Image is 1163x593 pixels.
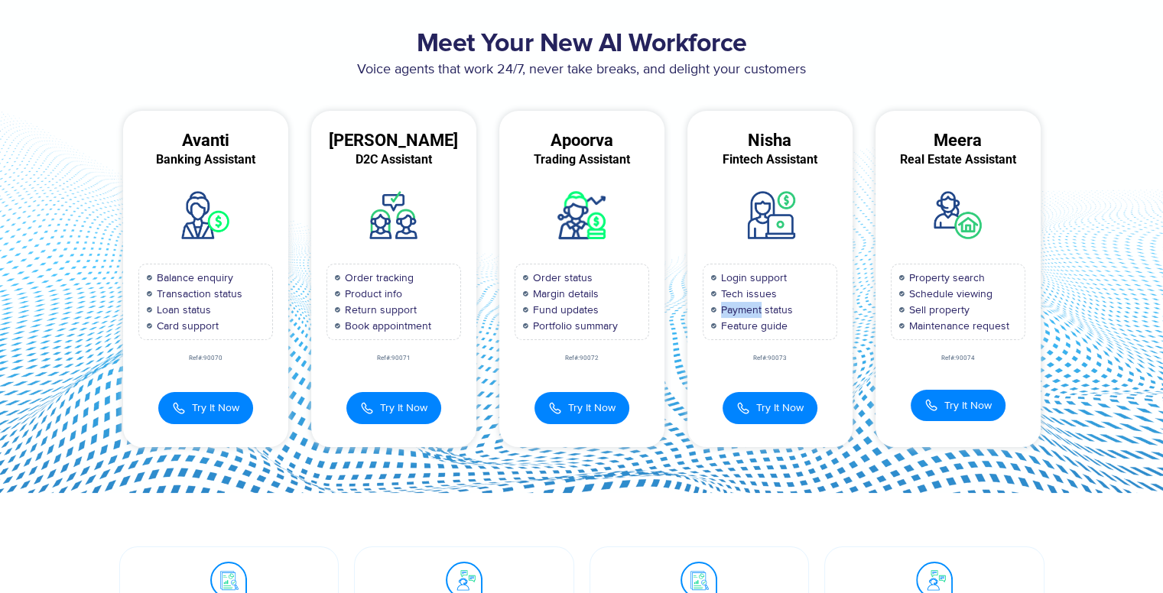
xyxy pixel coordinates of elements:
span: Schedule viewing [905,286,992,302]
div: Ref#:90070 [123,355,288,361]
span: Book appointment [341,318,431,334]
span: Portfolio summary [529,318,618,334]
span: Tech issues [717,286,777,302]
div: Ref#:90074 [875,355,1041,361]
span: Try It Now [944,397,992,413]
div: D2C Assistant [311,153,476,167]
span: Maintenance request [905,318,1009,334]
img: Call Icon [360,400,374,416]
span: Order tracking [341,270,414,286]
span: Login support [717,270,787,286]
div: Nisha [687,134,853,147]
img: Call Icon [172,400,186,416]
span: Card support [153,318,219,334]
div: Meera [875,134,1041,147]
div: Trading Assistant [499,153,664,167]
span: Loan status [153,302,211,318]
span: Fund updates [529,302,599,318]
p: Voice agents that work 24/7, never take breaks, and delight your customers [112,60,1052,80]
button: Try It Now [346,392,441,424]
div: Fintech Assistant [687,153,853,167]
span: Try It Now [192,400,239,416]
img: Call Icon [924,398,938,412]
span: Feature guide [717,318,788,334]
div: Avanti [123,134,288,147]
span: Margin details [529,286,599,302]
span: Balance enquiry [153,270,233,286]
div: Ref#:90071 [311,355,476,361]
span: Transaction status [153,286,242,302]
img: Call Icon [548,400,562,416]
span: Sell property [905,302,970,318]
span: Return support [341,302,417,318]
button: Try It Now [534,392,629,424]
img: Call Icon [736,400,750,416]
div: Ref#:90073 [687,355,853,361]
span: Order status [529,270,593,286]
div: Real Estate Assistant [875,153,1041,167]
span: Try It Now [756,400,804,416]
span: Try It Now [380,400,427,416]
h2: Meet Your New AI Workforce [112,29,1052,60]
div: Apoorva [499,134,664,147]
button: Try It Now [723,392,817,424]
div: [PERSON_NAME] [311,134,476,147]
div: Ref#:90072 [499,355,664,361]
span: Try It Now [568,400,616,416]
button: Try It Now [158,392,253,424]
span: Product info [341,286,402,302]
span: Property search [905,270,985,286]
span: Payment status [717,302,793,318]
div: Banking Assistant [123,153,288,167]
button: Try It Now [911,390,1005,421]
